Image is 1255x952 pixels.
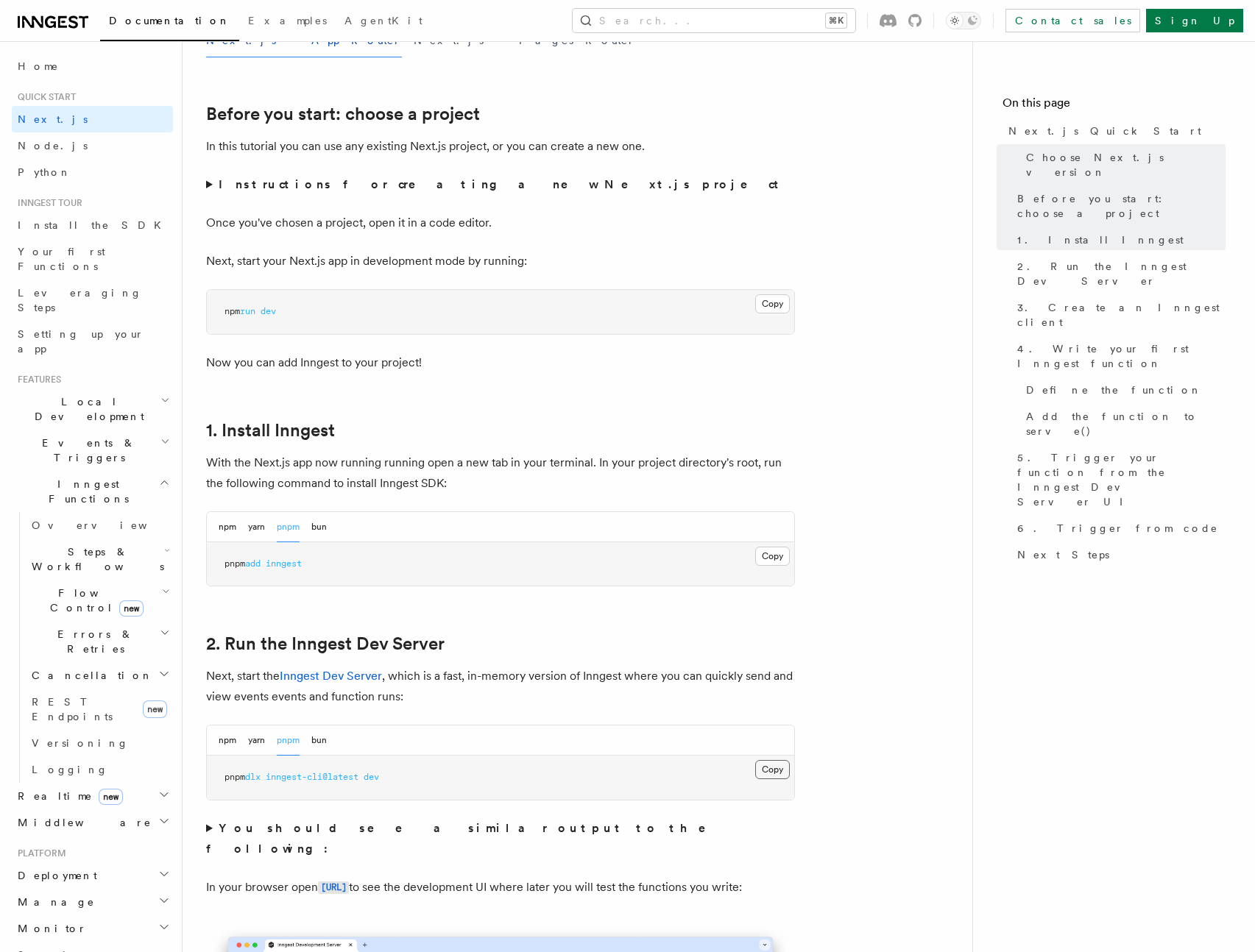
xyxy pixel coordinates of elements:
[261,306,276,316] span: dev
[1020,403,1226,444] a: Add the function to serve()
[12,915,173,942] button: Monitor
[311,512,327,542] button: bun
[1020,144,1226,185] a: Choose Next.js version
[946,12,981,29] button: Toggle dark mode
[26,621,173,662] button: Errors & Retries
[1011,515,1226,541] a: 6. Trigger from code
[206,452,795,494] p: With the Next.js app now running running open a new tab in your terminal. In your project directo...
[206,136,795,157] p: In this tutorial you can use any existing Next.js project, or you can create a new one.
[225,558,245,569] span: pnpm
[277,725,300,756] button: pnpm
[26,756,173,783] a: Logging
[12,889,173,915] button: Manage
[248,15,327,26] span: Examples
[18,246,105,272] span: Your first Functions
[1017,191,1226,221] span: Before you start: choose a project
[26,627,160,656] span: Errors & Retries
[1011,444,1226,515] a: 5. Trigger your function from the Inngest Dev Server UI
[18,328,144,355] span: Setting up your app
[99,789,123,805] span: new
[26,539,173,580] button: Steps & Workflows
[248,725,265,756] button: yarn
[12,471,173,512] button: Inngest Functions
[32,737,129,749] span: Versioning
[32,519,183,531] span: Overview
[1008,124,1201,138] span: Next.js Quick Start
[12,394,160,424] span: Local Development
[1011,185,1226,227] a: Before you start: choose a project
[225,306,240,316] span: npm
[26,544,164,574] span: Steps & Workflows
[18,219,170,231] span: Install the SDK
[26,580,173,621] button: Flow Controlnew
[336,4,431,40] a: AgentKit
[1003,94,1226,118] h4: On this page
[12,91,76,103] span: Quick start
[18,59,59,74] span: Home
[12,895,95,909] span: Manage
[12,848,66,859] span: Platform
[12,436,160,465] span: Events & Triggers
[1017,450,1226,509] span: 5. Trigger your function from the Inngest Dev Server UI
[18,140,88,152] span: Node.js
[12,212,173,238] a: Install the SDK
[266,558,302,569] span: inngest
[12,512,173,783] div: Inngest Functions
[219,725,236,756] button: npm
[1011,294,1226,335] a: 3. Create an Inngest client
[12,783,173,809] button: Realtimenew
[573,9,855,32] button: Search...⌘K
[1003,118,1226,144] a: Next.js Quick Start
[266,772,358,782] span: inngest-cli@latest
[826,13,846,28] kbd: ⌘K
[1017,300,1226,330] span: 3. Create an Inngest client
[26,512,173,539] a: Overview
[206,251,795,271] p: Next, start your Next.js app in development mode by running:
[12,159,173,185] a: Python
[26,730,173,756] a: Versioning
[206,821,727,856] strong: You should see a similar output to the following:
[225,772,245,782] span: pnpm
[206,818,795,859] summary: You should see a similar output to the following:
[12,238,173,280] a: Your first Functions
[344,15,423,26] span: AgentKit
[12,106,173,132] a: Next.js
[1146,9,1243,32] a: Sign Up
[109,15,230,26] span: Documentation
[206,633,445,654] a: 2. Run the Inngest Dev Server
[143,700,167,718] span: new
[206,104,480,124] a: Before you start: choose a project
[12,280,173,321] a: Leveraging Steps
[755,547,790,566] button: Copy
[1011,335,1226,377] a: 4. Write your first Inngest function
[12,868,97,883] span: Deployment
[206,666,795,707] p: Next, start the , which is a fast, in-memory version of Inngest where you can quickly send and vi...
[206,174,795,195] summary: Instructions for creating a new Next.js project
[280,669,382,683] a: Inngest Dev Server
[12,374,61,386] span: Features
[1011,541,1226,568] a: Next Steps
[18,287,142,313] span: Leveraging Steps
[318,881,349,894] code: [URL]
[1005,9,1140,32] a: Contact sales
[26,662,173,689] button: Cancellation
[12,789,123,803] span: Realtime
[12,321,173,362] a: Setting up your app
[12,862,173,889] button: Deployment
[219,177,785,191] strong: Instructions for creating a new Next.js project
[12,815,152,830] span: Middleware
[1020,377,1226,403] a: Define the function
[1011,253,1226,294] a: 2. Run the Inngest Dev Server
[1017,521,1218,536] span: 6. Trigger from code
[1017,341,1226,371] span: 4. Write your first Inngest function
[1011,227,1226,253] a: 1. Install Inngest
[12,132,173,159] a: Node.js
[219,512,236,542] button: npm
[1026,383,1202,397] span: Define the function
[277,512,300,542] button: pnpm
[12,477,159,506] span: Inngest Functions
[755,294,790,313] button: Copy
[206,352,795,373] p: Now you can add Inngest to your project!
[248,512,265,542] button: yarn
[26,689,173,730] a: REST Endpointsnew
